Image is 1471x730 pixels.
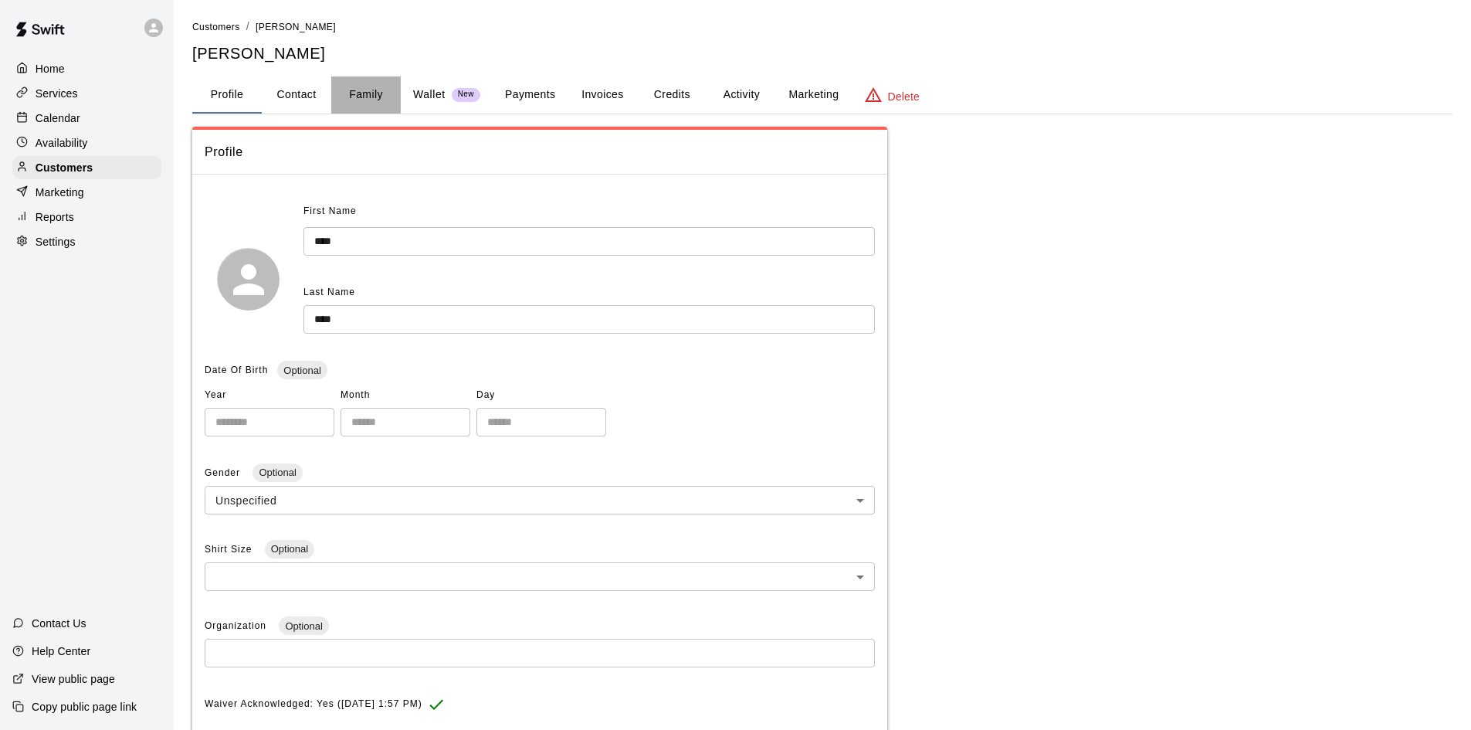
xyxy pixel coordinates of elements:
[12,82,161,105] a: Services
[32,616,86,631] p: Contact Us
[253,467,302,478] span: Optional
[36,135,88,151] p: Availability
[192,76,1452,114] div: basic tabs example
[205,692,422,717] span: Waiver Acknowledged: Yes ([DATE] 1:57 PM)
[256,22,336,32] span: [PERSON_NAME]
[12,57,161,80] a: Home
[303,199,357,224] span: First Name
[493,76,568,114] button: Payments
[452,90,480,100] span: New
[279,620,328,632] span: Optional
[277,365,327,376] span: Optional
[12,230,161,253] a: Settings
[12,205,161,229] a: Reports
[192,43,1452,64] h5: [PERSON_NAME]
[12,181,161,204] a: Marketing
[776,76,851,114] button: Marketing
[205,467,243,478] span: Gender
[205,544,256,555] span: Shirt Size
[32,643,90,659] p: Help Center
[192,19,1452,36] nav: breadcrumb
[36,61,65,76] p: Home
[303,287,355,297] span: Last Name
[32,699,137,715] p: Copy public page link
[36,160,93,175] p: Customers
[341,383,470,408] span: Month
[12,107,161,130] a: Calendar
[192,22,240,32] span: Customers
[205,142,875,162] span: Profile
[331,76,401,114] button: Family
[637,76,707,114] button: Credits
[707,76,776,114] button: Activity
[32,671,115,687] p: View public page
[246,19,249,35] li: /
[192,20,240,32] a: Customers
[205,486,875,514] div: Unspecified
[262,76,331,114] button: Contact
[413,87,446,103] p: Wallet
[12,156,161,179] a: Customers
[36,234,76,250] p: Settings
[476,383,606,408] span: Day
[205,383,334,408] span: Year
[36,209,74,225] p: Reports
[192,76,262,114] button: Profile
[205,365,268,375] span: Date Of Birth
[888,89,920,104] p: Delete
[205,620,269,631] span: Organization
[265,543,314,555] span: Optional
[12,131,161,154] a: Availability
[568,76,637,114] button: Invoices
[36,86,78,101] p: Services
[36,110,80,126] p: Calendar
[36,185,84,200] p: Marketing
